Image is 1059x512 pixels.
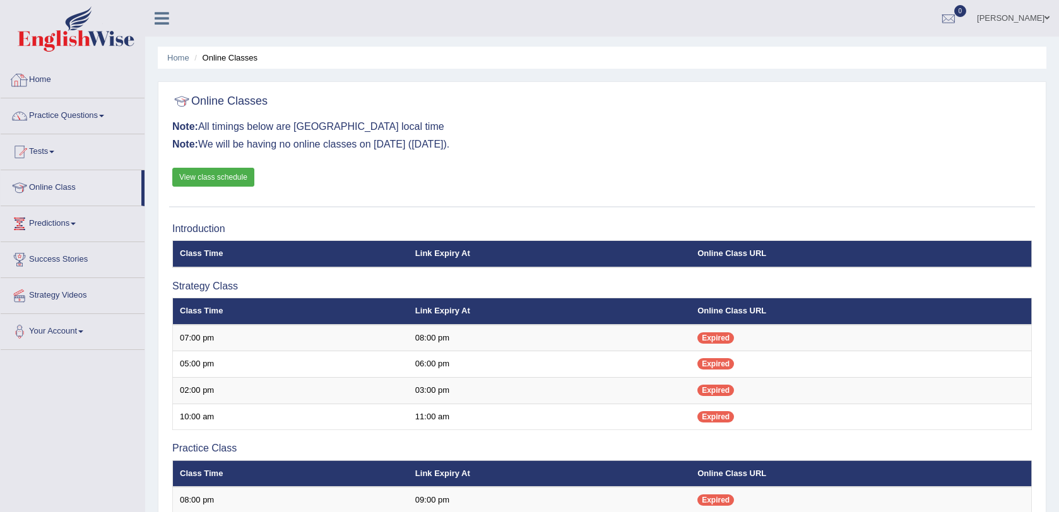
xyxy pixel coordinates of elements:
a: Home [1,62,145,94]
h3: We will be having no online classes on [DATE] ([DATE]). [172,139,1032,150]
span: Expired [697,494,734,506]
a: Success Stories [1,242,145,274]
a: Practice Questions [1,98,145,130]
td: 06:00 pm [408,351,690,378]
th: Class Time [173,241,408,267]
a: Your Account [1,314,145,346]
a: Home [167,53,189,62]
b: Note: [172,139,198,149]
h3: All timings below are [GEOGRAPHIC_DATA] local time [172,121,1032,132]
span: 0 [954,5,967,17]
b: Note: [172,121,198,132]
h3: Introduction [172,223,1032,235]
th: Link Expiry At [408,241,690,267]
th: Online Class URL [690,460,1031,487]
span: Expired [697,358,734,369]
td: 11:00 am [408,404,690,430]
h3: Strategy Class [172,281,1032,292]
th: Class Time [173,460,408,487]
a: Predictions [1,206,145,238]
td: 08:00 pm [408,325,690,351]
a: Tests [1,134,145,166]
li: Online Classes [191,52,257,64]
span: Expired [697,411,734,422]
h2: Online Classes [172,92,268,111]
td: 07:00 pm [173,325,408,351]
th: Link Expiry At [408,298,690,325]
th: Class Time [173,298,408,325]
th: Online Class URL [690,241,1031,267]
th: Link Expiry At [408,460,690,487]
td: 05:00 pm [173,351,408,378]
span: Expired [697,332,734,344]
td: 03:00 pm [408,377,690,404]
a: Strategy Videos [1,278,145,310]
span: Expired [697,385,734,396]
td: 02:00 pm [173,377,408,404]
a: Online Class [1,170,141,202]
h3: Practice Class [172,443,1032,454]
a: View class schedule [172,168,254,187]
th: Online Class URL [690,298,1031,325]
td: 10:00 am [173,404,408,430]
